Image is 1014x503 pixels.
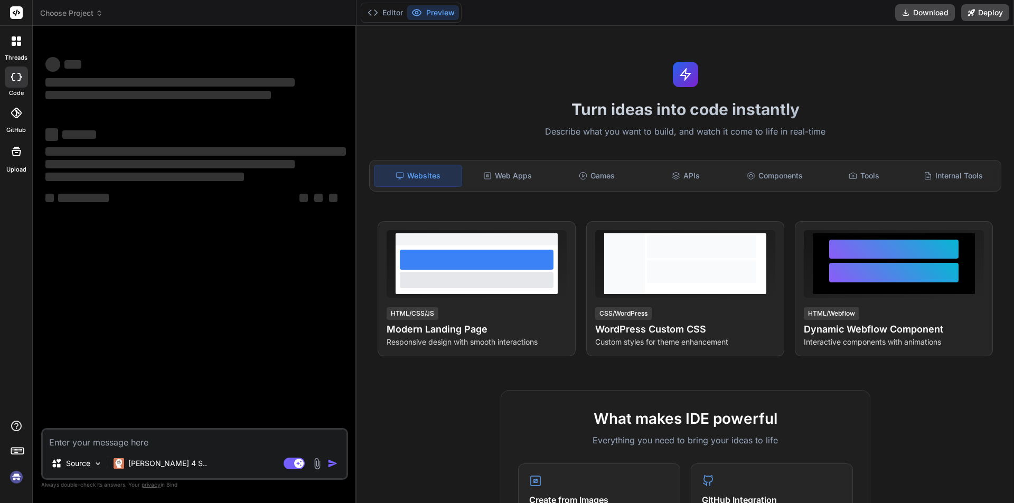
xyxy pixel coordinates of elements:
img: icon [327,458,338,469]
h4: Modern Landing Page [387,322,567,337]
span: privacy [142,481,161,488]
h1: Turn ideas into code instantly [363,100,1008,119]
p: [PERSON_NAME] 4 S.. [128,458,207,469]
div: Internal Tools [909,165,997,187]
p: Source [66,458,90,469]
img: attachment [311,458,323,470]
button: Download [895,4,955,21]
span: ‌ [45,128,58,141]
label: code [9,89,24,98]
p: Responsive design with smooth interactions [387,337,567,347]
img: Claude 4 Sonnet [114,458,124,469]
div: Components [731,165,819,187]
span: ‌ [58,194,109,202]
div: Web Apps [464,165,551,187]
label: Upload [6,165,26,174]
label: threads [5,53,27,62]
h2: What makes IDE powerful [518,407,853,430]
div: Games [553,165,641,187]
p: Custom styles for theme enhancement [595,337,775,347]
span: ‌ [45,147,346,156]
h4: WordPress Custom CSS [595,322,775,337]
div: APIs [642,165,729,187]
span: ‌ [64,60,81,69]
span: Choose Project [40,8,103,18]
span: ‌ [62,130,96,139]
span: ‌ [314,194,323,202]
span: ‌ [299,194,308,202]
h4: Dynamic Webflow Component [804,322,984,337]
span: ‌ [45,78,295,87]
p: Interactive components with animations [804,337,984,347]
div: HTML/Webflow [804,307,859,320]
button: Editor [363,5,407,20]
span: ‌ [45,160,295,168]
img: Pick Models [93,459,102,468]
button: Deploy [961,4,1009,21]
span: ‌ [329,194,337,202]
img: signin [7,468,25,486]
span: ‌ [45,91,271,99]
span: ‌ [45,173,244,181]
div: Tools [821,165,908,187]
p: Describe what you want to build, and watch it come to life in real-time [363,125,1008,139]
span: ‌ [45,194,54,202]
div: CSS/WordPress [595,307,652,320]
button: Preview [407,5,459,20]
p: Always double-check its answers. Your in Bind [41,480,348,490]
label: GitHub [6,126,26,135]
span: ‌ [45,57,60,72]
p: Everything you need to bring your ideas to life [518,434,853,447]
div: HTML/CSS/JS [387,307,438,320]
div: Websites [374,165,462,187]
